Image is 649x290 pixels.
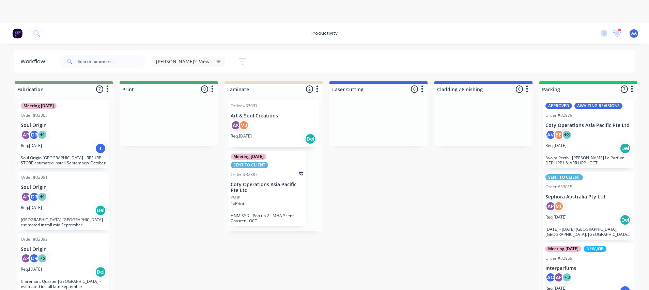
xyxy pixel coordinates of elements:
[21,143,42,149] p: Req. [DATE]
[545,255,572,261] div: Order #32969
[545,155,631,165] p: Avolta Perth - [PERSON_NAME] Le Parfum DEP HPP1 & ARR HPP - OCT
[12,28,22,38] img: Factory
[545,194,631,200] p: Sephora Australia Pty Ltd
[545,112,572,118] div: Order #32979
[37,253,47,263] div: + 2
[228,100,319,147] div: Order #33037Art & Soul CreationsAKVJReq.[DATE]Del
[545,103,572,109] div: APPROVED
[631,30,637,36] span: AA
[21,174,48,180] div: Order #32891
[231,182,303,193] p: Coty Operations Asia Pacific Pte Ltd
[620,214,631,225] div: Del
[21,184,107,190] p: Soul Origin
[37,192,47,202] div: + 1
[231,113,316,119] p: Art & Soul Creations
[21,103,57,109] div: Meeting [DATE]
[231,213,303,223] p: HNM SYD - Pop up 2 - MHA Scent Coaster - OCT
[21,130,31,140] div: AP
[545,130,556,140] div: AV
[18,172,109,230] div: Order #32891Soul OriginAPDR+1Req.[DATE]Del[GEOGRAPHIC_DATA] [GEOGRAPHIC_DATA] - estimated install...
[21,123,107,128] p: Soul Origin
[21,246,107,252] p: Soul Origin
[29,130,39,140] div: DR
[231,120,241,130] div: AK
[21,236,48,242] div: Order #32892
[21,155,107,165] p: Soul Origin [GEOGRAPHIC_DATA] - REFURB STORE estimated install September/ October
[308,28,341,38] div: productivity
[545,272,556,283] div: AO
[37,130,47,140] div: + 1
[545,143,567,149] p: Req. [DATE]
[21,192,31,202] div: AP
[29,192,39,202] div: DR
[21,279,107,289] p: Claremont Quarter [GEOGRAPHIC_DATA] - estimated install late September
[626,267,642,283] iframe: Intercom live chat
[545,123,631,128] p: Coty Operations Asia Pacific Pte Ltd
[231,172,258,178] div: Order #32887
[620,143,631,154] div: Del
[29,253,39,263] div: DR
[235,200,245,206] span: Print
[20,58,48,66] div: Workflow
[584,246,606,252] div: NEW JOB
[562,130,572,140] div: + 3
[95,267,106,277] div: Del
[231,194,240,200] p: PO #
[21,266,42,272] p: Req. [DATE]
[543,172,634,240] div: SENT TO CLIENTOrder #33015Sephora Australia Pty LtdAPMLReq.[DATE]Del[DATE] - [DATE] [GEOGRAPHIC_D...
[545,227,631,237] p: [DATE] - [DATE] [GEOGRAPHIC_DATA], [GEOGRAPHIC_DATA], [GEOGRAPHIC_DATA], [GEOGRAPHIC_DATA], [GEOG...
[78,55,145,68] input: Search for orders...
[231,200,235,206] span: 1 x
[545,214,567,220] p: Req. [DATE]
[545,265,631,271] p: Interparfums
[156,58,210,65] span: [PERSON_NAME]'s View
[228,151,306,226] div: Meeting [DATE]SENT TO CLIENTOrder #32887Coty Operations Asia Pacific Pte LtdPO #1xPrintHNM SYD - ...
[95,143,106,154] div: I
[545,174,583,180] div: SENT TO CLIENT
[231,103,258,109] div: Order #33037
[21,217,107,227] p: [GEOGRAPHIC_DATA] [GEOGRAPHIC_DATA] - estimated install mid September
[562,272,572,283] div: + 2
[18,100,109,168] div: Meeting [DATE]Order #32865Soul OriginAPDR+1Req.[DATE]ISoul Origin [GEOGRAPHIC_DATA] - REFURB STOR...
[545,201,556,211] div: AP
[554,272,564,283] div: AP
[554,130,564,140] div: BB
[545,184,572,190] div: Order #33015
[574,103,622,109] div: AWAITING REVISIONS
[545,246,581,252] div: Meeting [DATE]
[21,253,31,263] div: AP
[21,205,42,211] p: Req. [DATE]
[21,112,48,118] div: Order #32865
[95,205,106,216] div: Del
[239,120,249,130] div: VJ
[554,201,564,211] div: ML
[543,100,634,168] div: APPROVEDAWAITING REVISIONSOrder #32979Coty Operations Asia Pacific Pte LtdAVBB+3Req.[DATE]DelAvol...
